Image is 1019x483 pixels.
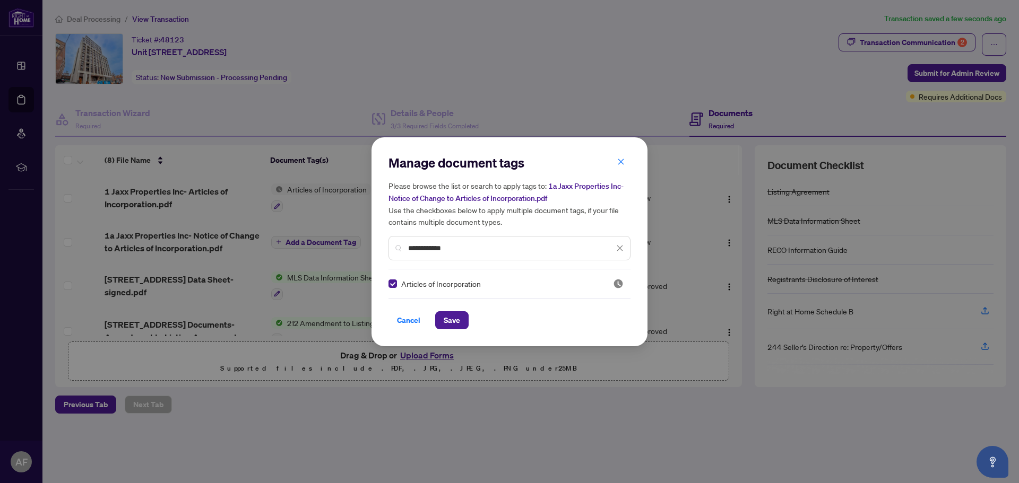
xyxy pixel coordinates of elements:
[397,312,420,329] span: Cancel
[613,278,624,289] span: Pending Review
[613,278,624,289] img: status
[401,278,481,289] span: Articles of Incorporation
[435,311,469,329] button: Save
[616,244,624,252] span: close
[388,154,631,171] h2: Manage document tags
[388,311,429,329] button: Cancel
[444,312,460,329] span: Save
[388,181,624,203] span: 1a Jaxx Properties Inc- Notice of Change to Articles of Incorporation.pdf
[388,180,631,227] h5: Please browse the list or search to apply tags to: Use the checkboxes below to apply multiple doc...
[977,446,1008,478] button: Open asap
[617,158,625,165] span: close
